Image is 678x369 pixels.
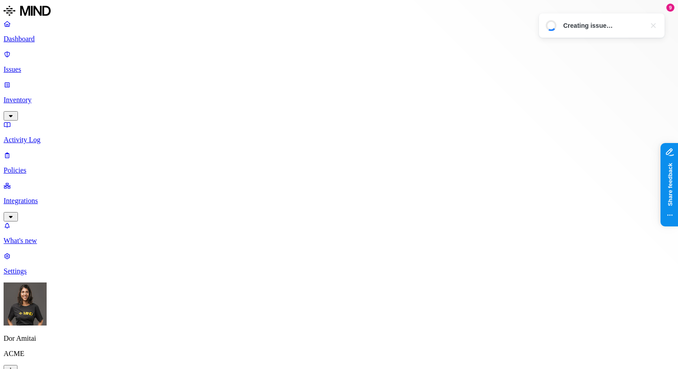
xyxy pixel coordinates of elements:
a: Issues [4,50,674,74]
img: Dor Amitai [4,282,47,326]
iframe: Marker.io notification [535,9,669,51]
a: Activity Log [4,121,674,144]
a: Dashboard [4,20,674,43]
p: Policies [4,166,674,174]
p: ACME [4,350,674,358]
div: 9 [666,4,674,12]
p: Activity Log [4,136,674,144]
p: What's new [4,237,674,245]
p: Inventory [4,96,674,104]
a: Policies [4,151,674,174]
a: Inventory [4,81,674,119]
p: Dashboard [4,35,674,43]
p: Issues [4,65,674,74]
img: MIND [4,4,51,18]
a: MIND [4,4,674,20]
p: Settings [4,267,674,275]
a: What's new [4,221,674,245]
a: Integrations [4,182,674,220]
a: Settings [4,252,674,275]
p: Integrations [4,197,674,205]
